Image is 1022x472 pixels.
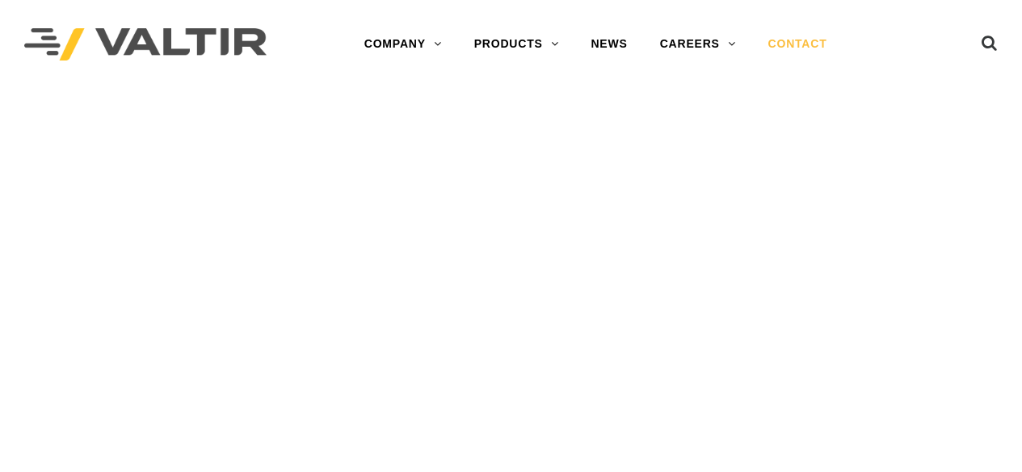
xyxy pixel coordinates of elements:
[458,28,575,61] a: PRODUCTS
[24,28,267,61] img: Valtir
[574,28,643,61] a: NEWS
[348,28,458,61] a: COMPANY
[752,28,843,61] a: CONTACT
[644,28,752,61] a: CAREERS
